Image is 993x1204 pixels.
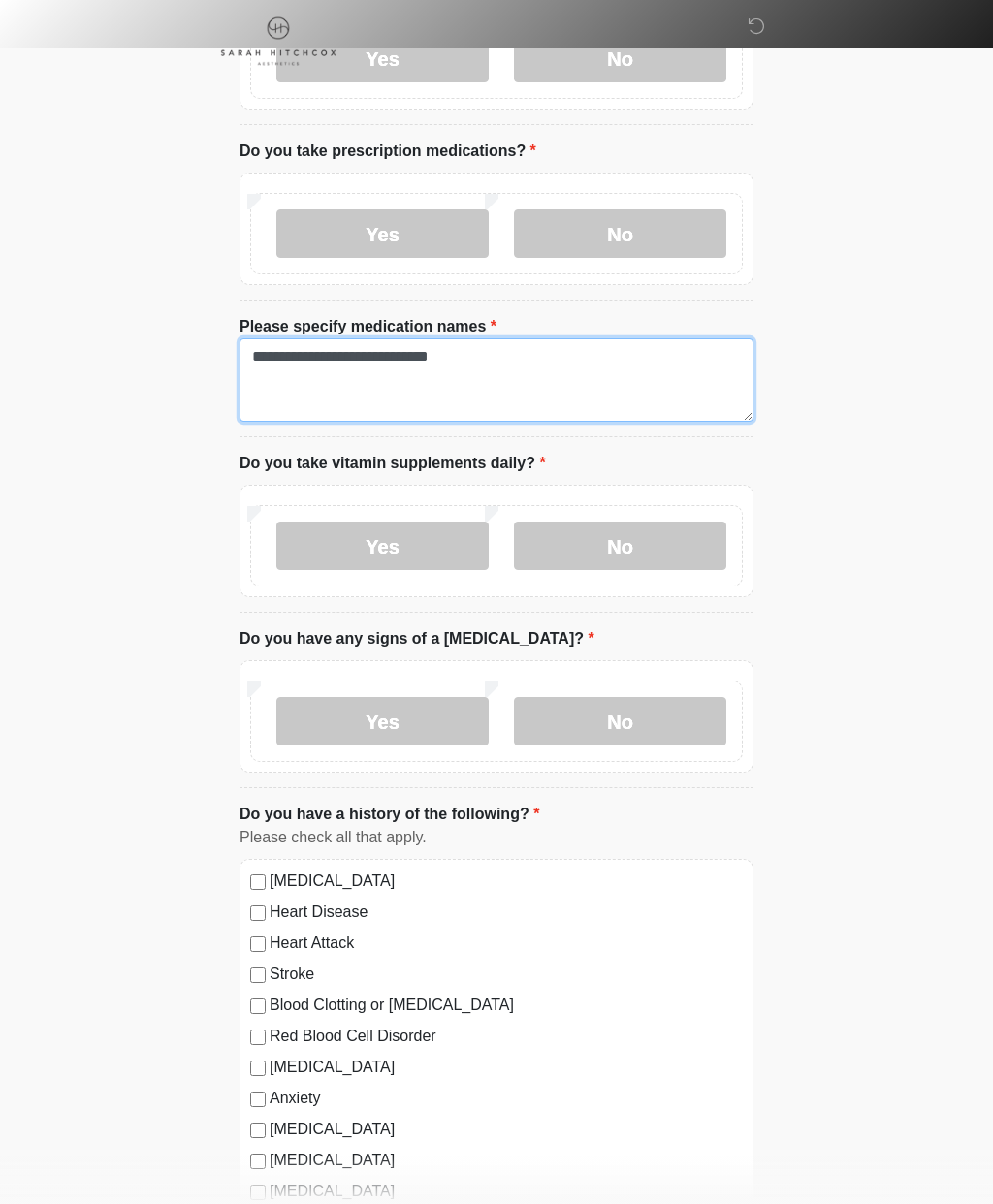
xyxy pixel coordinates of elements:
label: Blood Clotting or [MEDICAL_DATA] [270,994,743,1017]
label: Heart Disease [270,901,743,924]
input: Heart Disease [250,905,266,921]
div: Please check all that apply. [240,826,753,849]
input: [MEDICAL_DATA] [250,1061,266,1076]
label: Yes [276,697,489,745]
label: [MEDICAL_DATA] [270,1118,743,1141]
input: Stroke [250,967,266,983]
label: Yes [276,522,489,570]
label: Do you have any signs of a [MEDICAL_DATA]? [240,627,594,650]
label: Heart Attack [270,932,743,955]
label: Red Blood Cell Disorder [270,1025,743,1048]
input: [MEDICAL_DATA] [250,874,266,890]
input: [MEDICAL_DATA] [250,1154,266,1169]
label: [MEDICAL_DATA] [270,870,743,893]
label: Anxiety [270,1087,743,1110]
label: Yes [276,209,489,258]
input: [MEDICAL_DATA] [250,1123,266,1138]
input: [MEDICAL_DATA] [250,1185,266,1200]
label: [MEDICAL_DATA] [270,1056,743,1079]
label: Do you take vitamin supplements daily? [240,452,546,475]
label: No [514,209,726,258]
img: Sarah Hitchcox Aesthetics Logo [220,15,336,66]
label: No [514,697,726,745]
label: [MEDICAL_DATA] [270,1180,743,1203]
input: Blood Clotting or [MEDICAL_DATA] [250,998,266,1014]
label: Stroke [270,963,743,986]
label: No [514,522,726,570]
input: Anxiety [250,1092,266,1107]
input: Heart Attack [250,936,266,952]
label: Do you take prescription medications? [240,140,536,163]
label: Do you have a history of the following? [240,803,539,826]
input: Red Blood Cell Disorder [250,1030,266,1045]
label: [MEDICAL_DATA] [270,1149,743,1172]
label: Please specify medication names [240,315,496,338]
